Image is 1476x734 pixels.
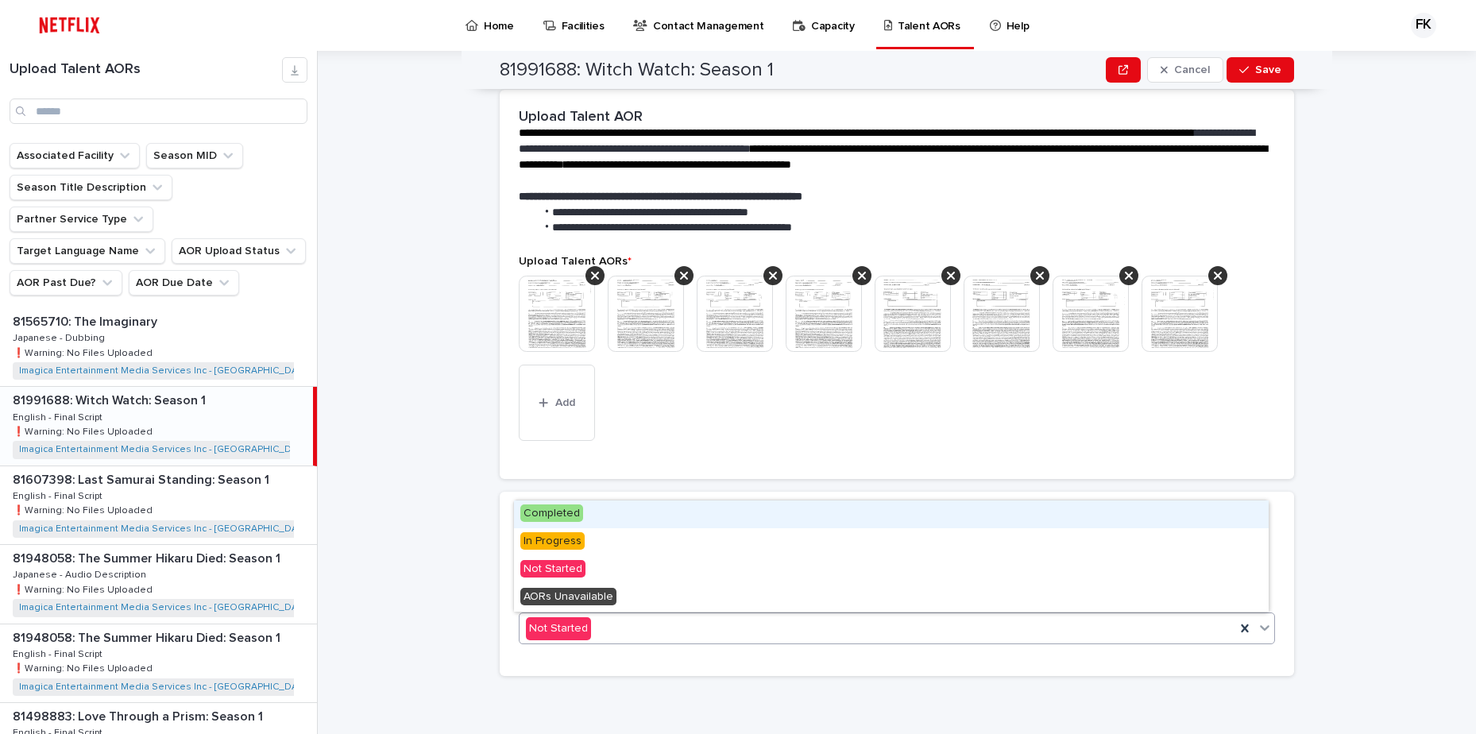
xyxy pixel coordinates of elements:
[10,207,153,232] button: Partner Service Type
[13,706,266,724] p: 81498883: Love Through a Prism: Season 1
[526,617,591,640] div: Not Started
[520,560,585,578] span: Not Started
[13,488,106,502] p: English - Final Script
[514,528,1269,556] div: In Progress
[10,270,122,296] button: AOR Past Due?
[10,61,282,79] h1: Upload Talent AORs
[19,444,311,455] a: Imagica Entertainment Media Services Inc - [GEOGRAPHIC_DATA]
[19,602,311,613] a: Imagica Entertainment Media Services Inc - [GEOGRAPHIC_DATA]
[520,532,585,550] span: In Progress
[13,423,156,438] p: ❗️Warning: No Files Uploaded
[19,682,311,693] a: Imagica Entertainment Media Services Inc - [GEOGRAPHIC_DATA]
[129,270,239,296] button: AOR Due Date
[1411,13,1436,38] div: FK
[555,397,575,408] span: Add
[10,175,172,200] button: Season Title Description
[13,628,284,646] p: 81948058: The Summer Hikaru Died: Season 1
[19,365,311,377] a: Imagica Entertainment Media Services Inc - [GEOGRAPHIC_DATA]
[13,502,156,516] p: ❗️Warning: No Files Uploaded
[13,660,156,674] p: ❗️Warning: No Files Uploaded
[1147,57,1223,83] button: Cancel
[520,504,583,522] span: Completed
[500,59,774,82] h2: 81991688: Witch Watch: Season 1
[32,10,107,41] img: ifQbXi3ZQGMSEF7WDB7W
[146,143,243,168] button: Season MID
[13,330,108,344] p: Japanese - Dubbing
[172,238,306,264] button: AOR Upload Status
[519,256,632,267] span: Upload Talent AORs
[1227,57,1294,83] button: Save
[10,99,307,124] input: Search
[19,523,311,535] a: Imagica Entertainment Media Services Inc - [GEOGRAPHIC_DATA]
[13,390,209,408] p: 81991688: Witch Watch: Season 1
[13,345,156,359] p: ❗️Warning: No Files Uploaded
[13,581,156,596] p: ❗️Warning: No Files Uploaded
[13,548,284,566] p: 81948058: The Summer Hikaru Died: Season 1
[1174,64,1210,75] span: Cancel
[13,646,106,660] p: English - Final Script
[514,500,1269,528] div: Completed
[519,109,643,126] h2: Upload Talent AOR
[514,584,1269,612] div: AORs Unavailable
[13,409,106,423] p: English - Final Script
[10,238,165,264] button: Target Language Name
[13,469,272,488] p: 81607398: Last Samurai Standing: Season 1
[13,566,149,581] p: Japanese - Audio Description
[520,588,616,605] span: AORs Unavailable
[519,365,595,441] button: Add
[10,143,140,168] button: Associated Facility
[13,311,160,330] p: 81565710: The Imaginary
[1255,64,1281,75] span: Save
[514,556,1269,584] div: Not Started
